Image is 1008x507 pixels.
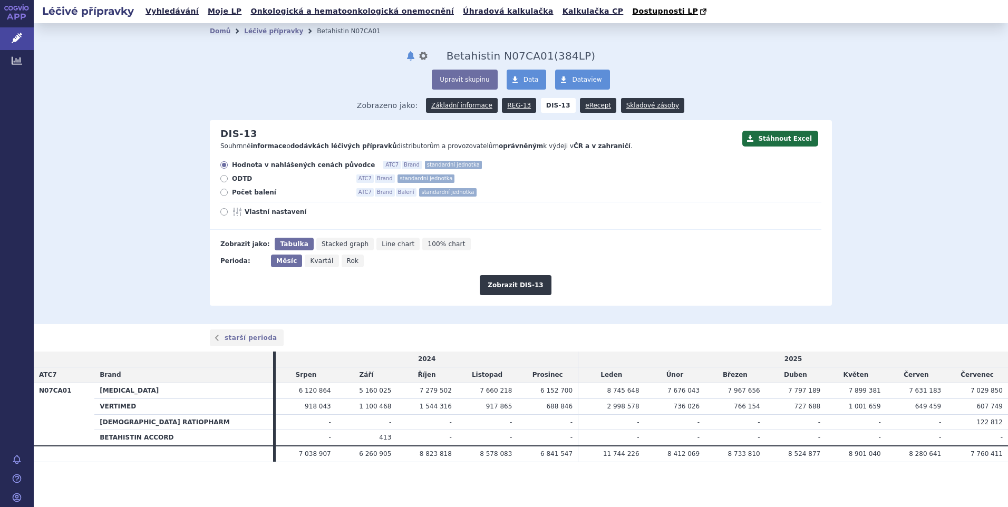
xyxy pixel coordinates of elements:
span: 8 901 040 [849,450,881,457]
span: - [758,434,760,441]
span: - [570,418,573,426]
span: 8 578 083 [480,450,512,457]
td: Březen [705,367,765,383]
span: 8 412 069 [667,450,700,457]
span: 917 865 [486,403,512,410]
a: Vyhledávání [142,4,202,18]
span: ATC7 [356,188,374,197]
td: Prosinec [517,367,578,383]
span: - [449,418,451,426]
span: 7 797 189 [788,387,820,394]
span: 766 154 [734,403,760,410]
span: - [939,418,941,426]
span: Brand [100,371,121,378]
span: 7 038 907 [299,450,331,457]
span: ATC7 [383,161,401,169]
a: REG-13 [502,98,536,113]
a: Dostupnosti LP [629,4,712,19]
div: Perioda: [220,255,266,267]
span: 8 745 648 [607,387,639,394]
span: 122 812 [976,418,1003,426]
span: 8 524 877 [788,450,820,457]
span: - [697,434,700,441]
span: 1 001 659 [849,403,881,410]
td: Červen [886,367,947,383]
th: [MEDICAL_DATA] [94,383,273,398]
span: 6 120 864 [299,387,331,394]
span: - [1001,434,1003,441]
span: Line chart [382,240,414,248]
button: Zobrazit DIS-13 [480,275,551,295]
span: - [510,434,512,441]
span: standardní jednotka [398,174,454,183]
span: Data [524,76,539,83]
span: 7 967 656 [728,387,760,394]
a: Skladové zásoby [621,98,684,113]
span: - [570,434,573,441]
td: Listopad [457,367,518,383]
span: - [637,434,639,441]
td: Duben [765,367,826,383]
button: Stáhnout Excel [742,131,818,147]
a: Základní informace [426,98,498,113]
span: 7 676 043 [667,387,700,394]
span: Kvartál [310,257,333,265]
span: 6 152 700 [540,387,573,394]
span: - [697,418,700,426]
a: starší perioda [210,329,284,346]
div: Zobrazit jako: [220,238,269,250]
a: Dataview [555,70,609,90]
span: Brand [375,174,395,183]
span: 7 899 381 [849,387,881,394]
span: 1 100 468 [359,403,391,410]
span: Dostupnosti LP [632,7,698,15]
span: 918 043 [305,403,331,410]
a: Data [507,70,547,90]
td: 2024 [276,352,578,367]
a: eRecept [580,98,616,113]
button: nastavení [418,50,429,62]
span: Hodnota v nahlášených cenách původce [232,161,375,169]
td: 2025 [578,352,1008,367]
span: - [818,434,820,441]
span: 2 998 578 [607,403,639,410]
button: Upravit skupinu [432,70,497,90]
span: 1 544 316 [420,403,452,410]
span: 11 744 226 [603,450,639,457]
span: standardní jednotka [425,161,482,169]
span: Rok [347,257,359,265]
th: VERTIMED [94,398,273,414]
span: Tabulka [280,240,308,248]
td: Září [336,367,397,383]
span: 8 823 818 [420,450,452,457]
a: Domů [210,27,230,35]
a: Úhradová kalkulačka [460,4,557,18]
a: Kalkulačka CP [559,4,627,18]
a: Onkologická a hematoonkologická onemocnění [247,4,457,18]
strong: informace [251,142,287,150]
th: BETAHISTIN ACCORD [94,430,273,446]
strong: DIS-13 [541,98,576,113]
span: 6 260 905 [359,450,391,457]
strong: ČR a v zahraničí [574,142,631,150]
span: ( LP) [554,50,595,62]
span: 8 280 641 [909,450,941,457]
td: Květen [826,367,886,383]
span: 607 749 [976,403,1003,410]
a: Léčivé přípravky [244,27,303,35]
span: - [637,418,639,426]
li: Betahistin N07CA01 [317,23,394,39]
td: Srpen [276,367,336,383]
span: 7 279 502 [420,387,452,394]
span: Měsíc [276,257,297,265]
span: Stacked graph [322,240,369,248]
td: Říjen [396,367,457,383]
span: Brand [375,188,395,197]
td: Leden [578,367,645,383]
span: ATC7 [39,371,57,378]
span: - [328,434,331,441]
strong: oprávněným [499,142,543,150]
span: - [878,418,880,426]
span: 7 029 850 [971,387,1003,394]
th: N07CA01 [34,383,94,446]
